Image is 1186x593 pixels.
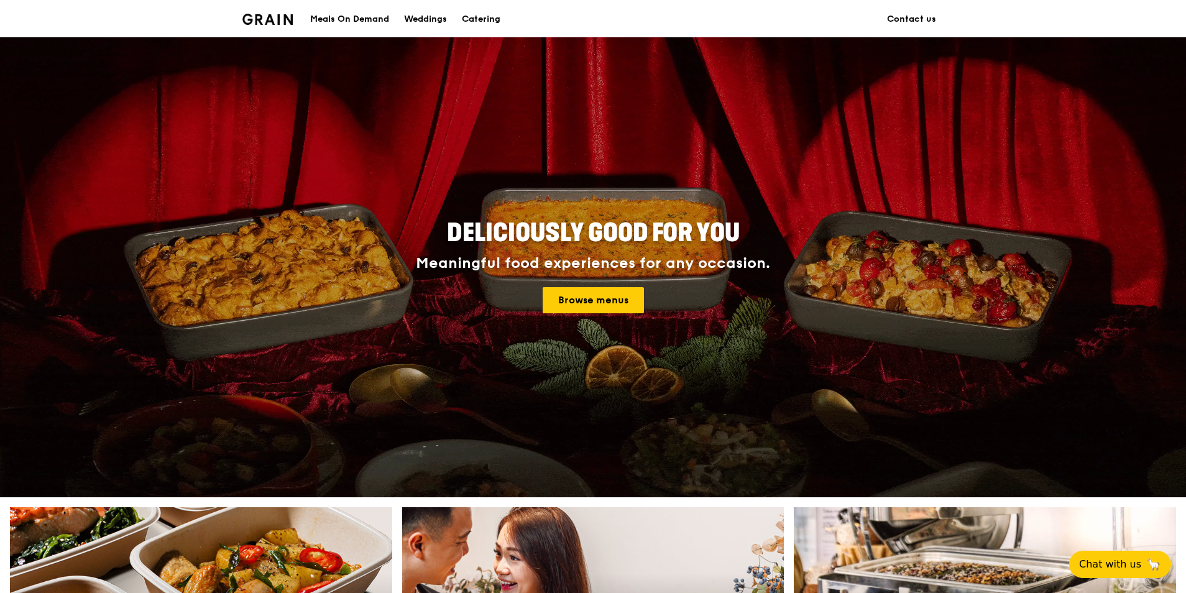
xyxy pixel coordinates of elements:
[1079,557,1141,572] span: Chat with us
[242,14,293,25] img: Grain
[454,1,508,38] a: Catering
[462,1,500,38] div: Catering
[1069,551,1171,578] button: Chat with us🦙
[543,287,644,313] a: Browse menus
[310,1,389,38] div: Meals On Demand
[369,255,817,272] div: Meaningful food experiences for any occasion.
[397,1,454,38] a: Weddings
[880,1,944,38] a: Contact us
[447,218,740,248] span: Deliciously good for you
[404,1,447,38] div: Weddings
[1146,557,1161,572] span: 🦙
